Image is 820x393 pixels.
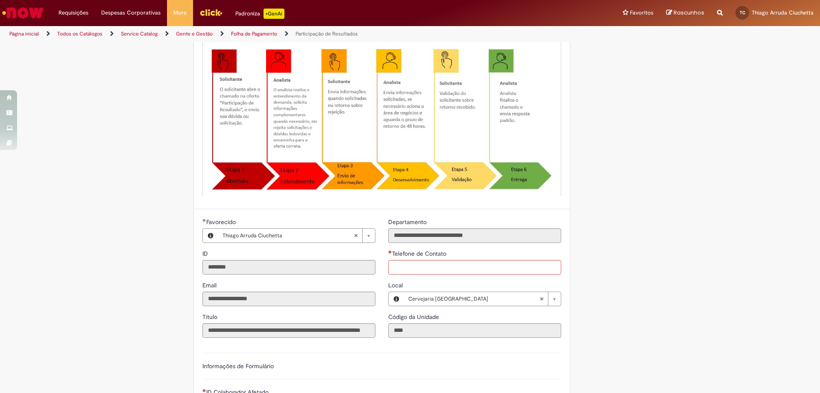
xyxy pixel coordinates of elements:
[404,292,561,306] a: Cervejaria [GEOGRAPHIC_DATA]Limpar campo Local
[206,218,237,226] span: Necessários - Favorecido
[202,313,219,321] label: Somente leitura - Título
[388,323,561,338] input: Código da Unidade
[235,9,284,19] div: Padroniza
[666,9,704,17] a: Rascunhos
[231,30,277,37] a: Folha de Pagamento
[408,292,539,306] span: Cervejaria [GEOGRAPHIC_DATA]
[674,9,704,17] span: Rascunhos
[388,250,392,254] span: Necessários
[388,313,441,321] span: Somente leitura - Código da Unidade
[349,229,362,242] abbr: Limpar campo Favorecido
[392,250,448,257] span: Telefone de Contato
[388,218,428,226] span: Somente leitura - Departamento
[218,229,375,242] a: Thiago Arruda CiuchettaLimpar campo Favorecido
[121,30,158,37] a: Service Catalog
[6,26,540,42] ul: Trilhas de página
[202,260,375,275] input: ID
[630,9,653,17] span: Favoritos
[202,362,274,370] label: Informações de Formulário
[9,30,39,37] a: Página inicial
[202,292,375,306] input: Email
[202,313,219,321] span: Somente leitura - Título
[59,9,88,17] span: Requisições
[176,30,213,37] a: Gente e Gestão
[388,313,441,321] label: Somente leitura - Código da Unidade
[57,30,102,37] a: Todos os Catálogos
[388,218,428,226] label: Somente leitura - Departamento
[1,4,45,21] img: ServiceNow
[101,9,161,17] span: Despesas Corporativas
[223,229,354,242] span: Thiago Arruda Ciuchetta
[752,9,814,16] span: Thiago Arruda Ciuchetta
[740,10,745,15] span: TC
[388,228,561,243] input: Departamento
[199,6,223,19] img: click_logo_yellow_360x200.png
[173,9,187,17] span: More
[202,323,375,338] input: Título
[202,219,206,222] span: Obrigatório Preenchido
[202,250,210,257] span: Somente leitura - ID
[202,281,218,290] label: Somente leitura - Email
[535,292,548,306] abbr: Limpar campo Local
[203,229,218,242] button: Favorecido, Visualizar este registro Thiago Arruda Ciuchetta
[202,249,210,258] label: Somente leitura - ID
[202,389,206,392] span: Necessários
[388,260,561,275] input: Telefone de Contato
[388,281,404,289] span: Local
[264,9,284,19] p: +GenAi
[389,292,404,306] button: Local, Visualizar este registro Cervejaria Santa Catarina
[296,30,358,37] a: Participação de Resultados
